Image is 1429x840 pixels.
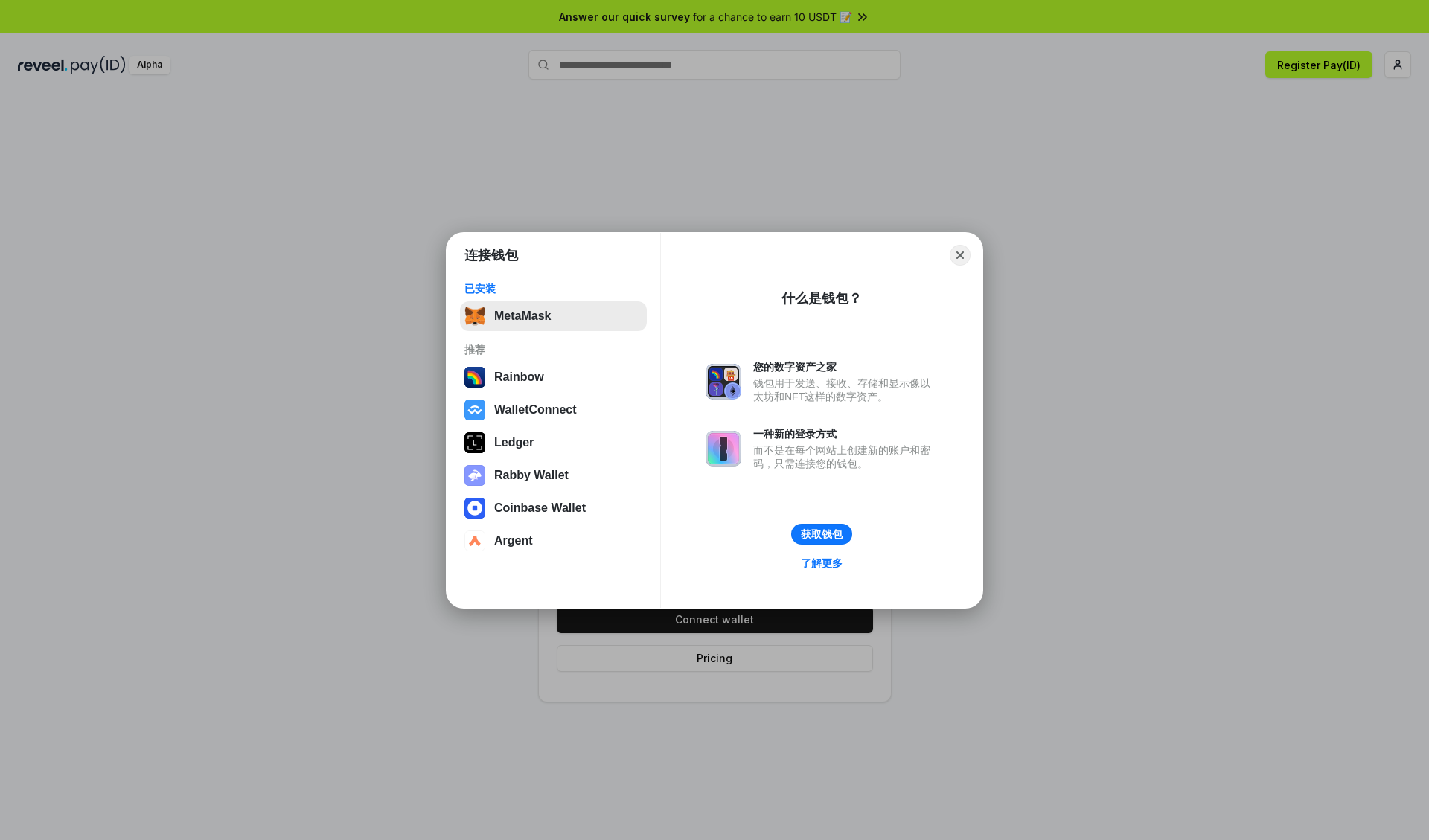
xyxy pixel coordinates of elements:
[464,343,642,356] div: 推荐
[791,524,852,545] button: 获取钱包
[464,246,518,264] h1: 连接钱包
[464,498,485,519] img: svg+xml,%3Csvg%20width%3D%2228%22%20height%3D%2228%22%20viewBox%3D%220%200%2028%2028%22%20fill%3D...
[706,431,741,467] img: svg+xml,%3Csvg%20xmlns%3D%22http%3A%2F%2Fwww.w3.org%2F2000%2Fsvg%22%20fill%3D%22none%22%20viewBox...
[460,362,647,392] button: Rainbow
[494,534,533,548] div: Argent
[460,395,647,425] button: WalletConnect
[464,306,485,327] img: svg+xml,%3Csvg%20fill%3D%22none%22%20height%3D%2233%22%20viewBox%3D%220%200%2035%2033%22%20width%...
[460,461,647,490] button: Rabby Wallet
[494,469,569,482] div: Rabby Wallet
[494,371,544,384] div: Rainbow
[753,376,938,403] div: 钱包用于发送、接收、存储和显示像以太坊和NFT这样的数字资产。
[460,301,647,331] button: MetaMask
[464,400,485,420] img: svg+xml,%3Csvg%20width%3D%2228%22%20height%3D%2228%22%20viewBox%3D%220%200%2028%2028%22%20fill%3D...
[753,427,938,440] div: 一种新的登录方式
[464,367,485,388] img: svg+xml,%3Csvg%20width%3D%22120%22%20height%3D%22120%22%20viewBox%3D%220%200%20120%20120%22%20fil...
[464,530,485,551] img: svg+xml,%3Csvg%20width%3D%2228%22%20height%3D%2228%22%20viewBox%3D%220%200%2028%2028%22%20fill%3D...
[464,465,485,486] img: svg+xml,%3Csvg%20xmlns%3D%22http%3A%2F%2Fwww.w3.org%2F2000%2Fsvg%22%20fill%3D%22none%22%20viewBox...
[460,428,647,458] button: Ledger
[753,443,938,470] div: 而不是在每个网站上创建新的账户和密码，只需连接您的钱包。
[781,289,862,307] div: 什么是钱包？
[494,310,551,323] div: MetaMask
[706,364,741,400] img: svg+xml,%3Csvg%20xmlns%3D%22http%3A%2F%2Fwww.w3.org%2F2000%2Fsvg%22%20fill%3D%22none%22%20viewBox...
[950,245,971,266] button: Close
[460,493,647,523] button: Coinbase Wallet
[494,403,577,417] div: WalletConnect
[494,501,586,515] div: Coinbase Wallet
[753,360,938,373] div: 您的数字资产之家
[460,526,647,556] button: Argent
[801,557,843,570] div: 了解更多
[792,554,851,573] a: 了解更多
[801,528,843,541] div: 获取钱包
[464,432,485,453] img: svg+xml,%3Csvg%20xmlns%3D%22http%3A%2F%2Fwww.w3.org%2F2000%2Fsvg%22%20width%3D%2228%22%20height%3...
[494,436,534,449] div: Ledger
[464,282,642,295] div: 已安装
